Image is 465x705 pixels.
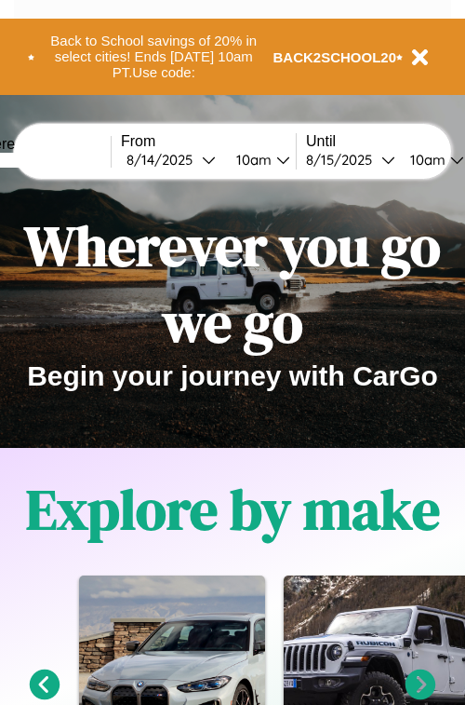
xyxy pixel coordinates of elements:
b: BACK2SCHOOL20 [273,49,397,65]
button: 10am [221,150,296,169]
h1: Explore by make [26,471,440,548]
div: 8 / 15 / 2025 [306,151,381,169]
div: 10am [227,151,276,169]
div: 10am [401,151,450,169]
button: 8/14/2025 [121,150,221,169]
label: From [121,133,296,150]
div: 8 / 14 / 2025 [126,151,202,169]
button: Back to School savings of 20% in select cities! Ends [DATE] 10am PT.Use code: [34,28,273,86]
